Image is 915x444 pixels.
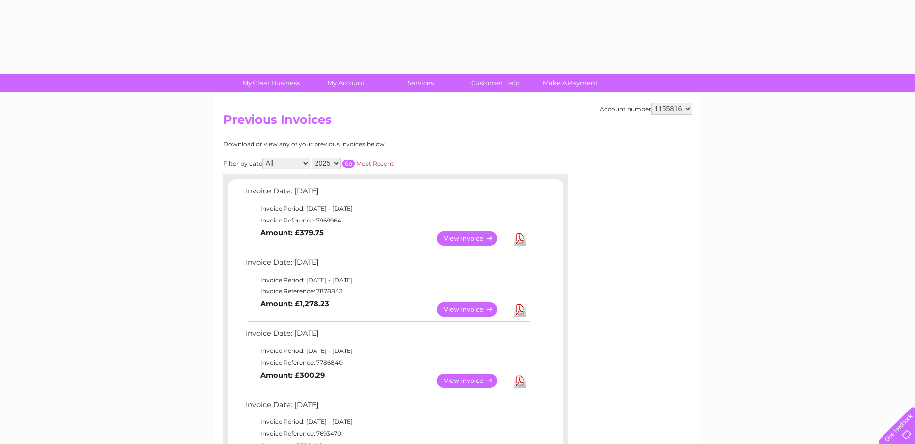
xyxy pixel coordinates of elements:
[243,274,531,286] td: Invoice Period: [DATE] - [DATE]
[243,327,531,345] td: Invoice Date: [DATE]
[260,371,325,380] b: Amount: £300.29
[356,160,394,167] a: Most Recent
[243,256,531,274] td: Invoice Date: [DATE]
[437,374,509,388] a: View
[305,74,386,92] a: My Account
[530,74,611,92] a: Make A Payment
[243,416,531,428] td: Invoice Period: [DATE] - [DATE]
[243,428,531,440] td: Invoice Reference: 7693470
[514,374,526,388] a: Download
[223,141,482,148] div: Download or view any of your previous invoices below.
[243,215,531,226] td: Invoice Reference: 7969964
[455,74,536,92] a: Customer Help
[600,103,692,115] div: Account number
[260,228,324,237] b: Amount: £379.75
[437,302,509,317] a: View
[514,302,526,317] a: Download
[260,299,329,308] b: Amount: £1,278.23
[230,74,312,92] a: My Clear Business
[437,231,509,246] a: View
[243,185,531,203] td: Invoice Date: [DATE]
[223,113,692,131] h2: Previous Invoices
[380,74,461,92] a: Services
[243,203,531,215] td: Invoice Period: [DATE] - [DATE]
[243,345,531,357] td: Invoice Period: [DATE] - [DATE]
[243,357,531,369] td: Invoice Reference: 7786840
[243,398,531,416] td: Invoice Date: [DATE]
[223,158,482,169] div: Filter by date
[514,231,526,246] a: Download
[243,285,531,297] td: Invoice Reference: 7878843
